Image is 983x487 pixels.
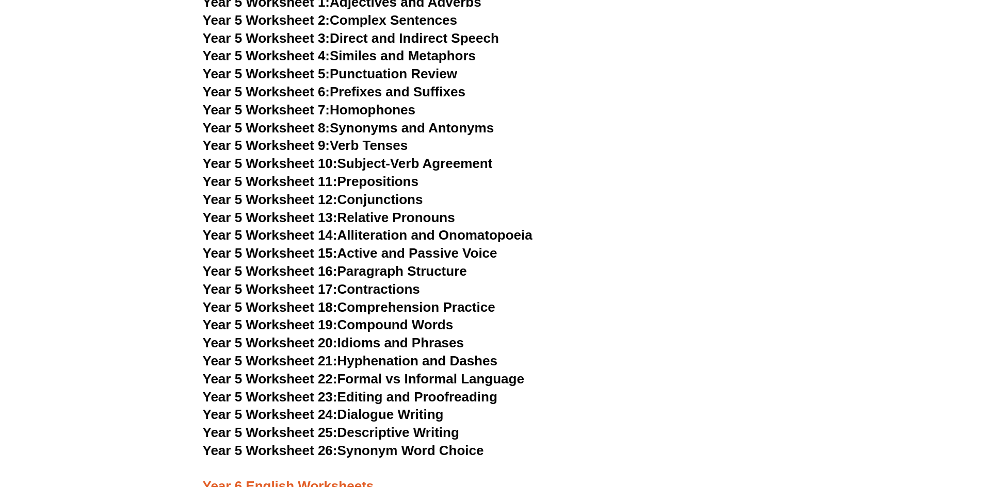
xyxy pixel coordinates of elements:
a: Year 5 Worksheet 9:Verb Tenses [203,138,408,153]
span: Year 5 Worksheet 22: [203,371,337,387]
span: Year 5 Worksheet 26: [203,443,337,458]
a: Year 5 Worksheet 15:Active and Passive Voice [203,245,497,261]
a: Year 5 Worksheet 14:Alliteration and Onomatopoeia [203,227,533,243]
span: Year 5 Worksheet 14: [203,227,337,243]
a: Year 5 Worksheet 22:Formal vs Informal Language [203,371,524,387]
span: Year 5 Worksheet 10: [203,156,337,171]
span: Year 5 Worksheet 6: [203,84,330,99]
a: Year 5 Worksheet 23:Editing and Proofreading [203,389,497,405]
span: Year 5 Worksheet 25: [203,425,337,440]
a: Year 5 Worksheet 26:Synonym Word Choice [203,443,484,458]
a: Year 5 Worksheet 12:Conjunctions [203,192,423,207]
span: Year 5 Worksheet 19: [203,317,337,332]
span: Year 5 Worksheet 15: [203,245,337,261]
a: Year 5 Worksheet 11:Prepositions [203,174,418,189]
a: Year 5 Worksheet 10:Subject-Verb Agreement [203,156,493,171]
a: Year 5 Worksheet 2:Complex Sentences [203,12,457,28]
span: Year 5 Worksheet 4: [203,48,330,63]
a: Year 5 Worksheet 16:Paragraph Structure [203,263,467,279]
span: Year 5 Worksheet 5: [203,66,330,81]
a: Year 5 Worksheet 19:Compound Words [203,317,454,332]
a: Year 5 Worksheet 17:Contractions [203,281,420,297]
span: Year 5 Worksheet 3: [203,30,330,46]
a: Year 5 Worksheet 6:Prefixes and Suffixes [203,84,465,99]
a: Year 5 Worksheet 20:Idioms and Phrases [203,335,464,350]
span: Year 5 Worksheet 11: [203,174,337,189]
span: Year 5 Worksheet 17: [203,281,337,297]
a: Year 5 Worksheet 18:Comprehension Practice [203,299,495,315]
span: Year 5 Worksheet 12: [203,192,337,207]
a: Year 5 Worksheet 4:Similes and Metaphors [203,48,476,63]
a: Year 5 Worksheet 13:Relative Pronouns [203,210,455,225]
span: Year 5 Worksheet 7: [203,102,330,117]
span: Year 5 Worksheet 9: [203,138,330,153]
a: Year 5 Worksheet 8:Synonyms and Antonyms [203,120,494,136]
span: Year 5 Worksheet 2: [203,12,330,28]
a: Year 5 Worksheet 21:Hyphenation and Dashes [203,353,497,368]
span: Year 5 Worksheet 13: [203,210,337,225]
span: Year 5 Worksheet 16: [203,263,337,279]
span: Year 5 Worksheet 18: [203,299,337,315]
iframe: Chat Widget [811,371,983,487]
a: Year 5 Worksheet 3:Direct and Indirect Speech [203,30,499,46]
span: Year 5 Worksheet 8: [203,120,330,136]
span: Year 5 Worksheet 23: [203,389,337,405]
span: Year 5 Worksheet 24: [203,407,337,422]
a: Year 5 Worksheet 24:Dialogue Writing [203,407,444,422]
span: Year 5 Worksheet 20: [203,335,337,350]
a: Year 5 Worksheet 25:Descriptive Writing [203,425,459,440]
a: Year 5 Worksheet 5:Punctuation Review [203,66,457,81]
a: Year 5 Worksheet 7:Homophones [203,102,416,117]
span: Year 5 Worksheet 21: [203,353,337,368]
